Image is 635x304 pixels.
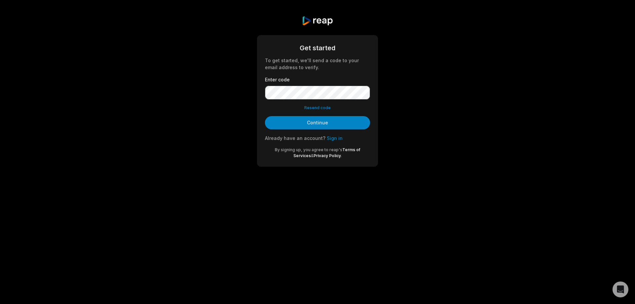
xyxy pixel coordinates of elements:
[304,105,331,111] button: Resend code
[265,43,370,53] div: Get started
[302,16,333,26] img: reap
[327,135,343,141] a: Sign in
[341,153,342,158] span: .
[265,116,370,129] button: Continue
[265,57,370,71] div: To get started, we'll send a code to your email address to verify.
[293,147,360,158] a: Terms of Services
[613,282,628,297] div: Open Intercom Messenger
[265,135,325,141] span: Already have an account?
[311,153,314,158] span: &
[314,153,341,158] a: Privacy Policy
[265,76,370,83] label: Enter code
[275,147,342,152] span: By signing up, you agree to reap's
